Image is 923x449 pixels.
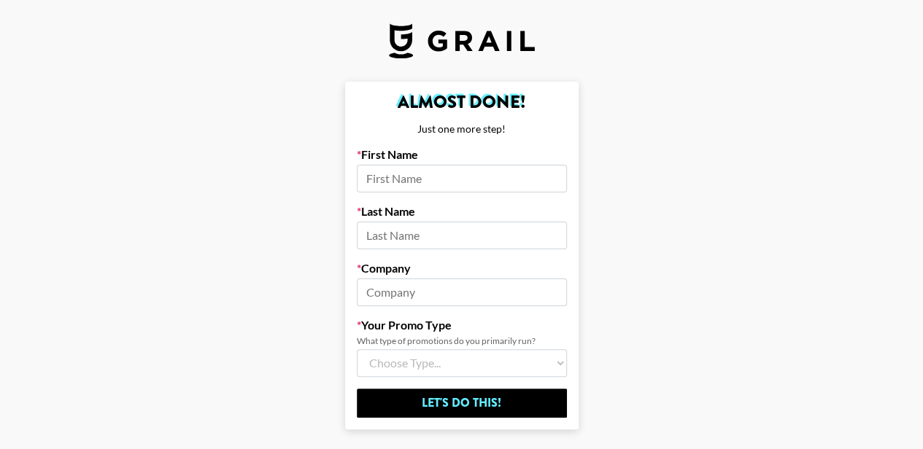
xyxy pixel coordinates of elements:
h2: Almost Done! [357,93,567,111]
input: Company [357,278,567,306]
div: What type of promotions do you primarily run? [357,335,567,346]
img: Grail Talent Logo [389,23,535,58]
input: First Name [357,165,567,192]
label: First Name [357,147,567,162]
input: Let's Do This! [357,389,567,418]
label: Your Promo Type [357,318,567,332]
label: Last Name [357,204,567,219]
input: Last Name [357,222,567,249]
div: Just one more step! [357,122,567,136]
label: Company [357,261,567,276]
